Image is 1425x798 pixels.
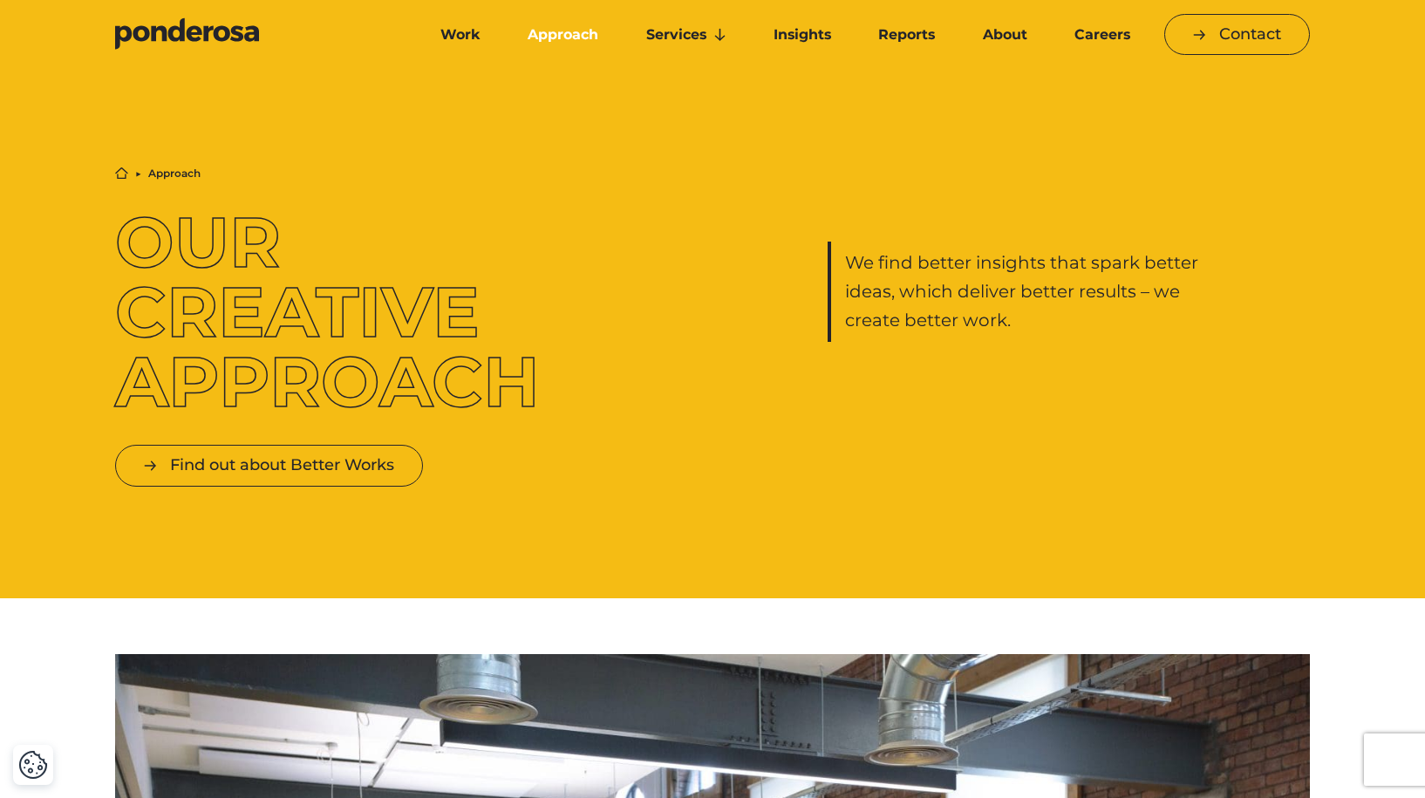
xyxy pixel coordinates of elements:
a: Find out about Better Works [115,445,423,486]
a: Approach [508,17,618,53]
a: Go to homepage [115,17,394,52]
li: Approach [148,168,201,179]
a: About [962,17,1047,53]
p: We find better insights that spark better ideas, which deliver better results – we create better ... [845,249,1209,335]
a: Reports [858,17,955,53]
a: Insights [753,17,851,53]
a: Home [115,167,128,180]
a: Work [420,17,501,53]
a: Contact [1164,14,1310,55]
a: Services [626,17,747,53]
a: Careers [1054,17,1150,53]
h1: Our Creative Approach [115,208,597,417]
img: Revisit consent button [18,750,48,780]
button: Cookie Settings [18,750,48,780]
li: ▶︎ [135,168,141,179]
